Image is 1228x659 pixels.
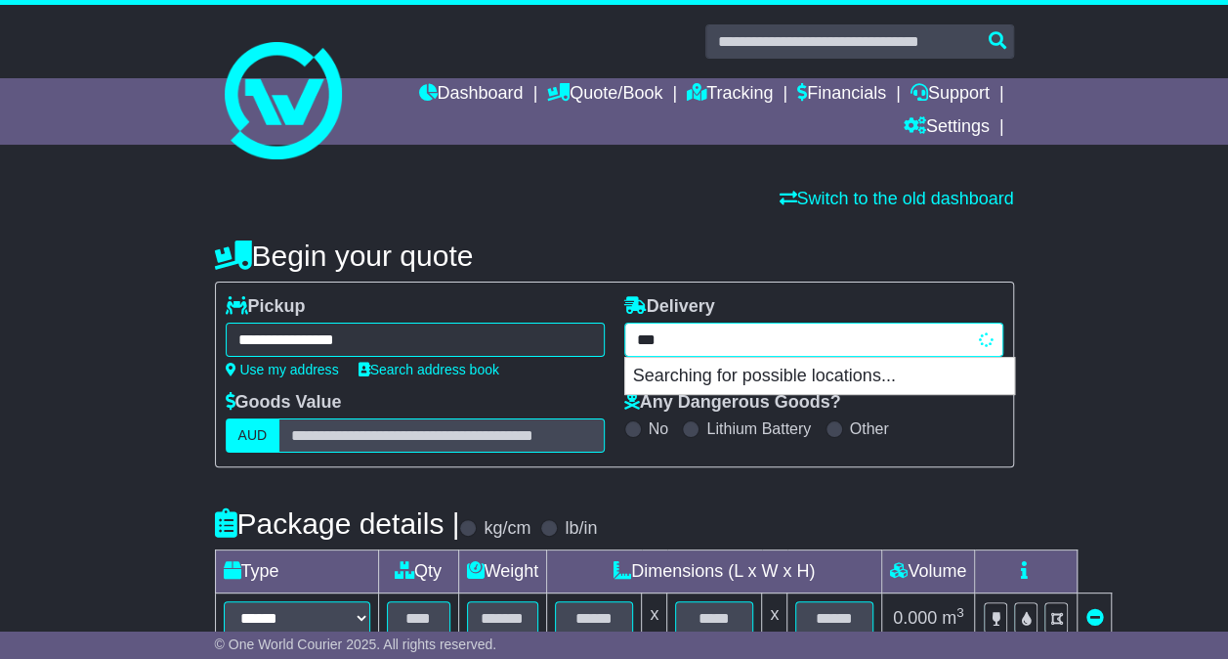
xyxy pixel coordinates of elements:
typeahead: Please provide city [624,323,1003,357]
span: m [942,608,964,628]
label: Delivery [624,296,715,318]
label: Other [850,419,889,438]
label: Lithium Battery [706,419,811,438]
td: Weight [458,550,547,593]
label: No [649,419,668,438]
span: 0.000 [893,608,937,628]
a: Switch to the old dashboard [779,189,1013,208]
a: Tracking [687,78,773,111]
span: © One World Courier 2025. All rights reserved. [215,637,497,652]
label: kg/cm [484,518,530,540]
td: x [642,593,667,644]
label: Goods Value [226,392,342,414]
td: Qty [378,550,458,593]
a: Search address book [359,362,499,377]
a: Dashboard [418,78,523,111]
label: lb/in [565,518,597,540]
td: x [762,593,787,644]
a: Support [910,78,990,111]
a: Quote/Book [547,78,662,111]
p: Searching for possible locations... [625,358,1014,395]
label: Any Dangerous Goods? [624,392,841,414]
td: Type [215,550,378,593]
label: AUD [226,418,280,453]
a: Settings [904,111,990,145]
label: Pickup [226,296,306,318]
a: Remove this item [1085,608,1103,628]
a: Financials [797,78,886,111]
sup: 3 [956,605,964,620]
a: Use my address [226,362,339,377]
td: Dimensions (L x W x H) [547,550,882,593]
td: Volume [882,550,975,593]
h4: Package details | [215,507,460,540]
h4: Begin your quote [215,240,1014,272]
